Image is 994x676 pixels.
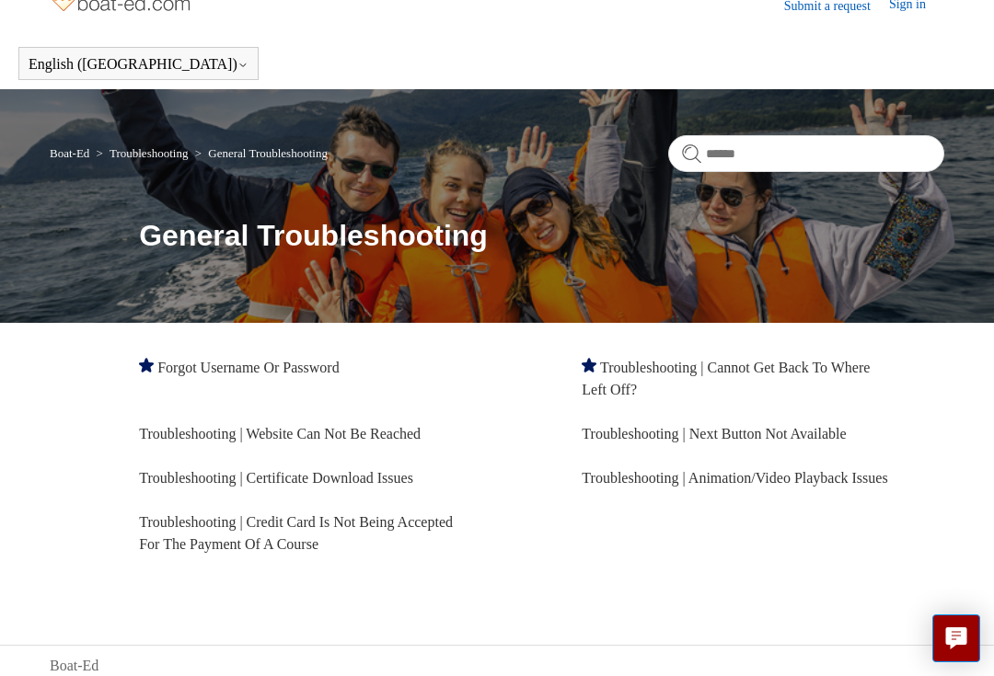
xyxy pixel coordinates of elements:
[932,614,980,662] button: Live chat
[157,360,339,375] a: Forgot Username Or Password
[139,426,421,441] a: Troubleshooting | Website Can Not Be Reached
[208,146,328,160] a: General Troubleshooting
[50,146,89,160] a: Boat-Ed
[110,146,188,160] a: Troubleshooting
[582,470,887,486] a: Troubleshooting | Animation/Video Playback Issues
[50,146,93,160] li: Boat-Ed
[29,56,248,73] button: English ([GEOGRAPHIC_DATA])
[668,135,944,172] input: Search
[582,426,846,441] a: Troubleshooting | Next Button Not Available
[139,213,944,258] h1: General Troubleshooting
[582,358,596,372] svg: Promoted article
[191,146,328,160] li: General Troubleshooting
[582,360,870,397] a: Troubleshooting | Cannot Get Back To Where Left Off?
[139,470,413,486] a: Troubleshooting | Certificate Download Issues
[93,146,191,160] li: Troubleshooting
[139,358,154,372] svg: Promoted article
[139,514,453,552] a: Troubleshooting | Credit Card Is Not Being Accepted For The Payment Of A Course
